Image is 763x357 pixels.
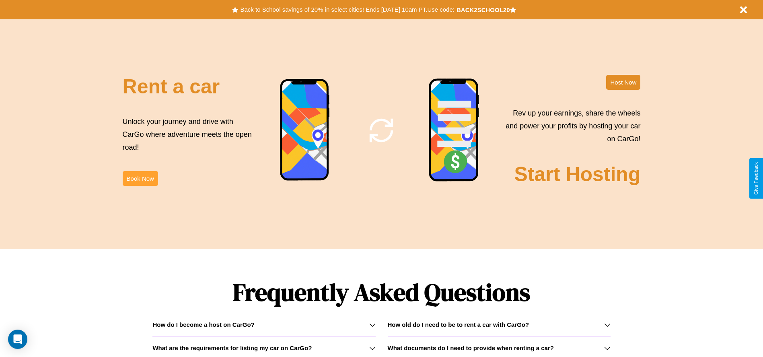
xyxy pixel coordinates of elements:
[152,345,312,351] h3: What are the requirements for listing my car on CarGo?
[514,163,641,186] h2: Start Hosting
[123,171,158,186] button: Book Now
[152,272,610,313] h1: Frequently Asked Questions
[123,115,255,154] p: Unlock your journey and drive with CarGo where adventure meets the open road!
[753,162,759,195] div: Give Feedback
[123,75,220,98] h2: Rent a car
[8,330,27,349] div: Open Intercom Messenger
[388,345,554,351] h3: What documents do I need to provide when renting a car?
[152,321,254,328] h3: How do I become a host on CarGo?
[606,75,640,90] button: Host Now
[388,321,529,328] h3: How old do I need to be to rent a car with CarGo?
[428,78,480,183] img: phone
[457,6,510,13] b: BACK2SCHOOL20
[280,78,330,182] img: phone
[238,4,456,15] button: Back to School savings of 20% in select cities! Ends [DATE] 10am PT.Use code:
[501,107,640,146] p: Rev up your earnings, share the wheels and power your profits by hosting your car on CarGo!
